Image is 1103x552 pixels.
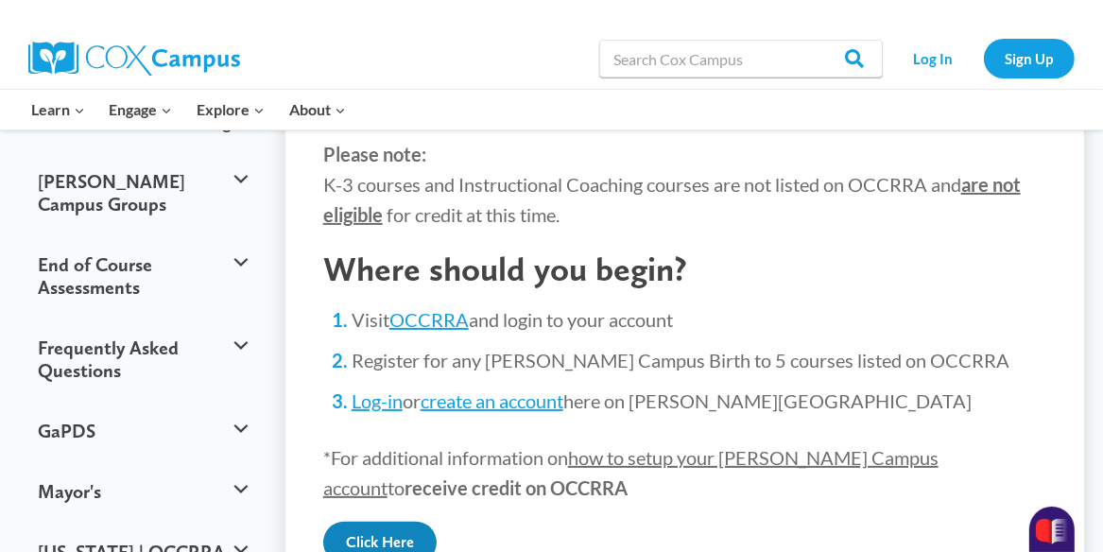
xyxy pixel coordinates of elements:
button: Mayor's [28,461,257,522]
li: Register for any [PERSON_NAME] Campus Birth to 5 courses listed on OCCRRA [352,347,1046,373]
p: [PERSON_NAME][GEOGRAPHIC_DATA] are the . K-3 courses and Instructional Coaching courses are not l... [323,48,1046,230]
button: GaPDS [28,401,257,461]
li: Visit and login to your account [352,306,1046,333]
a: Log In [892,39,974,78]
strong: are not eligible [323,173,1021,226]
nav: Primary Navigation [19,90,357,129]
button: Child menu of Explore [184,90,277,129]
button: End of Course Assessments [28,234,257,318]
span: how to setup your [PERSON_NAME] Campus account [323,446,939,499]
p: *For additional information on to [323,442,1046,503]
a: Sign Up [984,39,1075,78]
strong: receive credit on OCCRRA [405,476,628,499]
button: [PERSON_NAME] Campus Groups [28,151,257,234]
nav: Secondary Navigation [892,39,1075,78]
strong: Please note: [323,143,426,165]
input: Search Cox Campus [599,40,883,78]
button: Child menu of Engage [97,90,185,129]
button: Frequently Asked Questions [28,318,257,401]
a: OCCRRA [389,308,469,331]
a: Log-in [352,389,403,412]
button: Child menu of Learn [19,90,97,129]
img: Cox Campus [28,42,240,76]
a: create an account [421,389,563,412]
button: Child menu of About [277,90,358,129]
li: or here on [PERSON_NAME][GEOGRAPHIC_DATA] [352,388,1046,414]
h2: Where should you begin? [323,249,1046,289]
